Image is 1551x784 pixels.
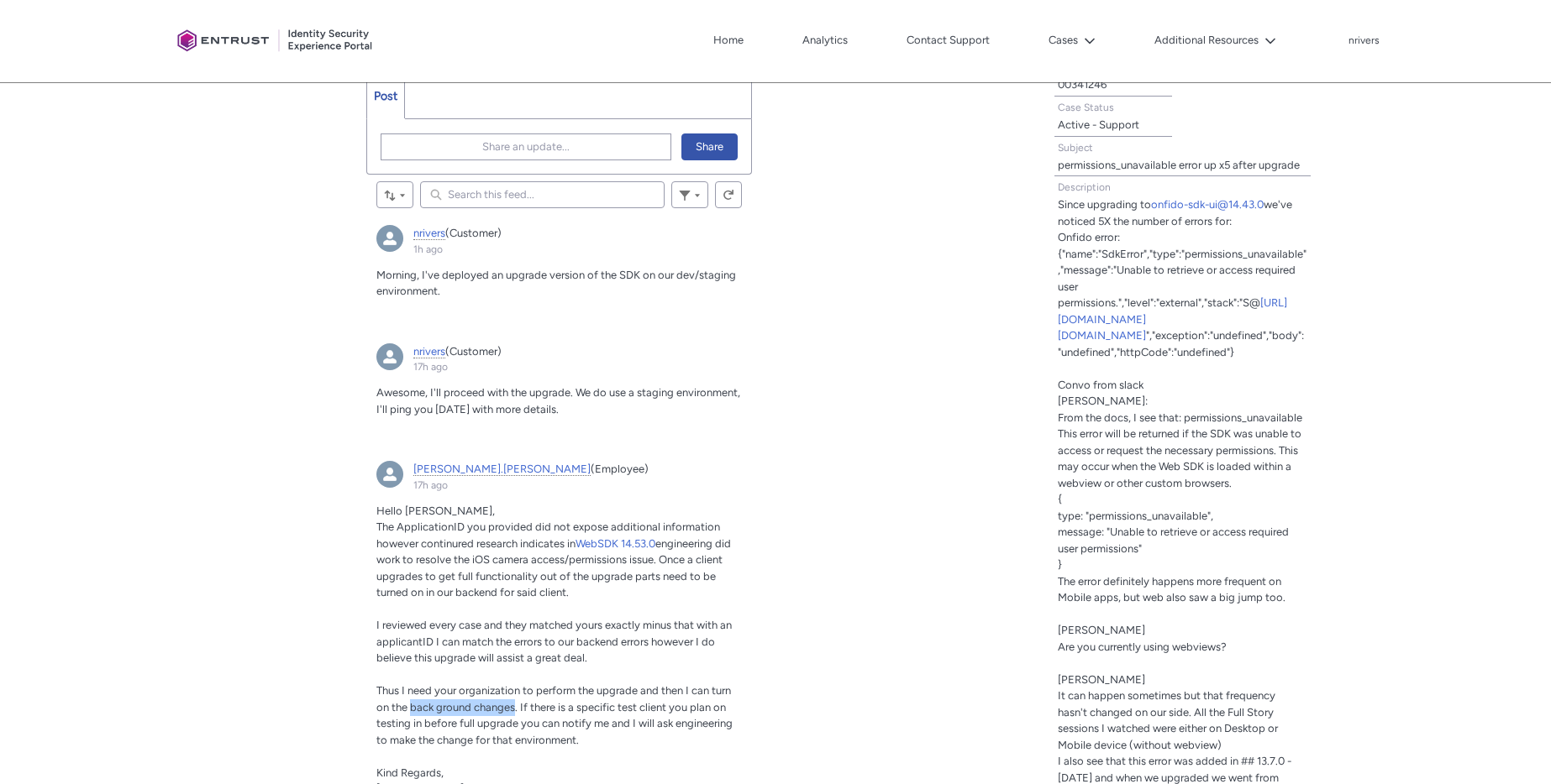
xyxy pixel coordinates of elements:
button: Cases [1044,28,1100,53]
a: Home [709,28,748,53]
a: onfido-sdk-ui@14.43.0 [1151,198,1264,211]
button: Share an update... [381,133,671,160]
span: (Employee) [591,463,649,475]
a: nrivers [413,227,445,240]
article: nrivers, 1h ago [366,215,752,323]
a: WebSDK 14.53.0 [576,537,655,550]
button: Additional Resources [1150,28,1280,53]
a: 17h ago [413,479,448,491]
span: (Customer) [445,227,502,239]
lightning-formatted-text: Active - Support [1058,118,1139,131]
a: nrivers [413,345,445,358]
span: Morning, I've deployed an upgrade version of the SDK on our dev/staging environment. [376,269,736,298]
article: nrivers, 17h ago [366,333,752,442]
span: Kind Regards, [376,766,444,779]
a: 17h ago [413,361,448,373]
button: Refresh this feed [715,181,742,208]
span: Share [696,134,723,159]
img: nrivers [376,225,403,252]
button: User Profile nrivers [1348,31,1380,48]
lightning-formatted-text: permissions_unavailable error up x5 after upgrade [1058,159,1300,171]
a: [PERSON_NAME].[PERSON_NAME] [413,463,591,476]
span: Post [374,89,397,103]
img: nrivers [376,343,403,370]
span: Hello [PERSON_NAME], [376,504,495,517]
input: Search this feed... [420,181,665,208]
span: I reviewed every case and they matched yours exactly minus that with an applicantID I can match t... [376,619,732,664]
span: Subject [1058,142,1093,154]
img: External User - nick.bates (null) [376,461,403,488]
span: (Customer) [445,345,502,358]
span: Share an update... [482,134,570,159]
p: nrivers [1349,35,1380,47]
span: Description [1058,181,1111,193]
a: [URL][DOMAIN_NAME][DOMAIN_NAME] [1058,296,1287,342]
a: Contact Support [902,28,994,53]
span: The ApplicationID you provided did not expose additional information however continured research ... [376,520,720,550]
a: 1h ago [413,243,443,255]
span: Thus I need your organization to perform the upgrade and then I can turn on the back ground chang... [376,684,733,746]
span: Case Status [1058,102,1114,113]
button: Share [681,133,738,160]
a: Post [367,74,405,118]
lightning-formatted-text: 00341246 [1058,78,1107,91]
span: Awesome, I'll proceed with the upgrade. We do use a staging environment, I'll ping you [DATE] wit... [376,386,740,416]
a: Analytics, opens in new tab [798,28,852,53]
div: nick.bates [376,461,403,488]
div: Chatter Publisher [366,73,752,175]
